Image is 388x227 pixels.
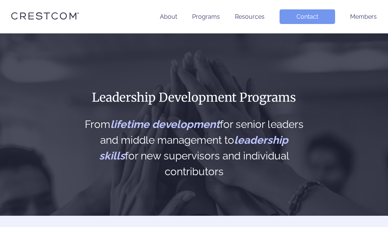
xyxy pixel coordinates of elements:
[82,117,306,180] h2: From for senior leaders and middle management to for new supervisors and individual contributors
[280,9,335,24] a: Contact
[350,13,377,20] a: Members
[110,118,220,131] span: lifetime development
[82,90,306,105] h1: Leadership Development Programs
[192,13,220,20] a: Programs
[160,13,177,20] a: About
[235,13,265,20] a: Resources
[99,134,288,162] span: leadership skills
